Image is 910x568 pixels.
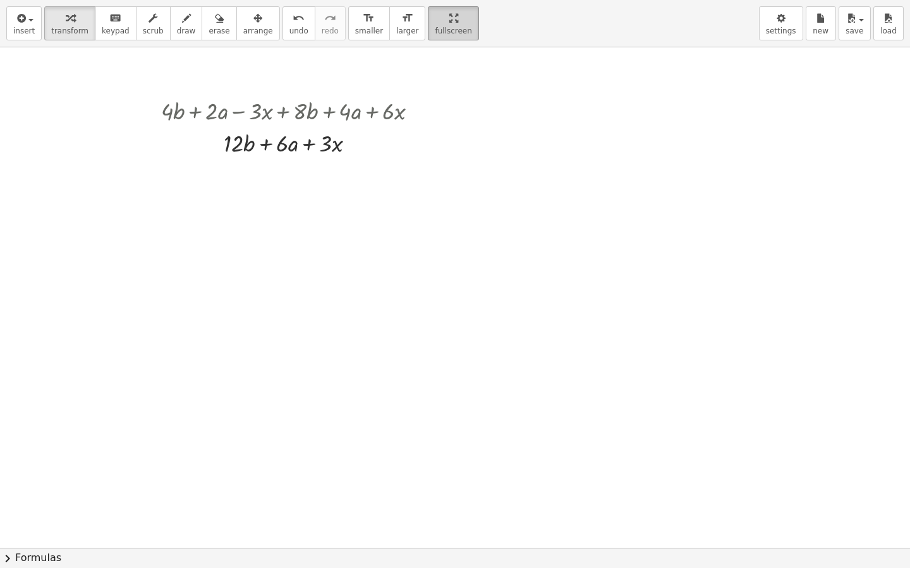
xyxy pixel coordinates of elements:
[355,27,383,35] span: smaller
[236,6,280,40] button: arrange
[839,6,871,40] button: save
[880,27,897,35] span: load
[428,6,478,40] button: fullscreen
[13,27,35,35] span: insert
[315,6,346,40] button: redoredo
[363,11,375,26] i: format_size
[759,6,803,40] button: settings
[170,6,203,40] button: draw
[396,27,418,35] span: larger
[95,6,136,40] button: keyboardkeypad
[401,11,413,26] i: format_size
[389,6,425,40] button: format_sizelarger
[293,11,305,26] i: undo
[806,6,836,40] button: new
[243,27,273,35] span: arrange
[6,6,42,40] button: insert
[51,27,88,35] span: transform
[109,11,121,26] i: keyboard
[348,6,390,40] button: format_sizesmaller
[322,27,339,35] span: redo
[873,6,904,40] button: load
[324,11,336,26] i: redo
[177,27,196,35] span: draw
[289,27,308,35] span: undo
[846,27,863,35] span: save
[766,27,796,35] span: settings
[44,6,95,40] button: transform
[143,27,164,35] span: scrub
[435,27,471,35] span: fullscreen
[202,6,236,40] button: erase
[813,27,828,35] span: new
[136,6,171,40] button: scrub
[102,27,130,35] span: keypad
[209,27,229,35] span: erase
[282,6,315,40] button: undoundo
